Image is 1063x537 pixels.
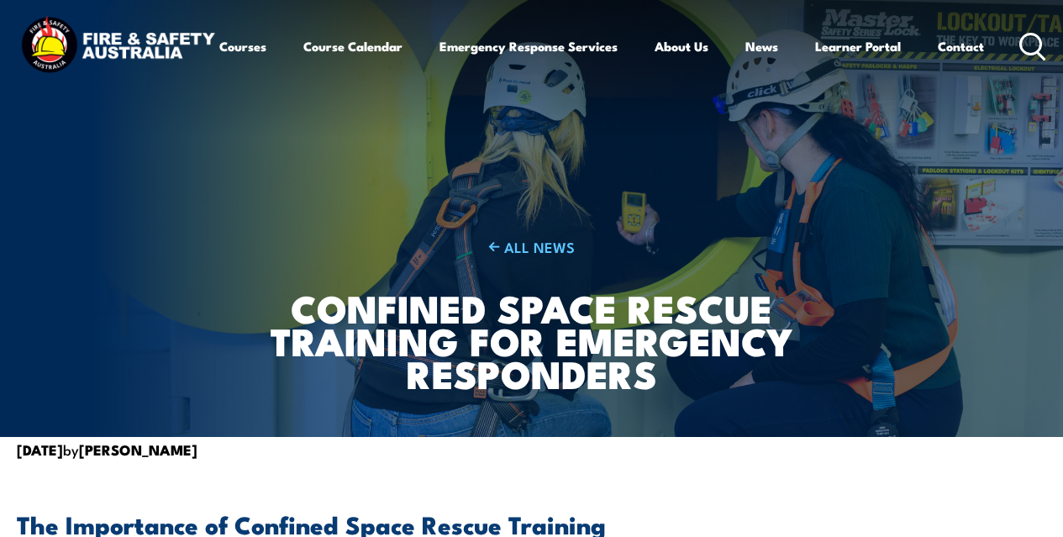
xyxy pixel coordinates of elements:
span: by [17,439,197,460]
a: Learner Portal [815,26,901,66]
a: Courses [219,26,266,66]
a: ALL NEWS [201,237,862,256]
a: News [745,26,778,66]
a: Contact [938,26,984,66]
strong: [PERSON_NAME] [79,439,197,461]
strong: [DATE] [17,439,63,461]
a: Emergency Response Services [439,26,618,66]
h1: Confined Space Rescue Training for Emergency Responders [201,291,862,389]
a: Course Calendar [303,26,403,66]
a: About Us [655,26,708,66]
